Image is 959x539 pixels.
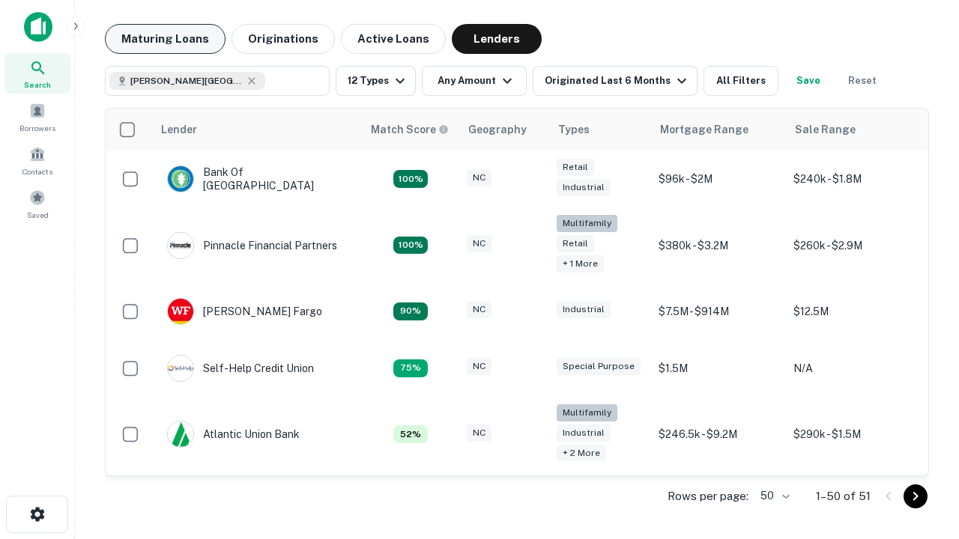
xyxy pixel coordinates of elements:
[786,397,921,472] td: $290k - $1.5M
[161,121,197,138] div: Lender
[167,232,337,259] div: Pinnacle Financial Partners
[24,79,51,91] span: Search
[152,109,362,150] th: Lender
[557,404,617,421] div: Multifamily
[422,66,527,96] button: Any Amount
[167,421,300,448] div: Atlantic Union Bank
[838,66,886,96] button: Reset
[651,150,786,207] td: $96k - $2M
[4,53,70,94] a: Search
[24,12,52,42] img: capitalize-icon.png
[393,170,428,188] div: Matching Properties: 14, hasApolloMatch: undefined
[558,121,590,138] div: Types
[557,179,611,196] div: Industrial
[341,24,446,54] button: Active Loans
[336,66,416,96] button: 12 Types
[467,235,491,252] div: NC
[4,183,70,224] a: Saved
[362,109,459,150] th: Capitalize uses an advanced AI algorithm to match your search with the best lender. The match sco...
[557,301,611,318] div: Industrial
[167,165,347,192] div: Bank Of [GEOGRAPHIC_DATA]
[27,209,49,221] span: Saved
[549,109,651,150] th: Types
[168,299,193,324] img: picture
[557,215,617,232] div: Multifamily
[884,419,959,491] iframe: Chat Widget
[4,140,70,180] a: Contacts
[904,484,928,508] button: Go to next page
[651,340,786,397] td: $1.5M
[168,421,193,447] img: picture
[557,358,641,375] div: Special Purpose
[651,207,786,283] td: $380k - $3.2M
[371,121,446,138] h6: Match Score
[754,485,792,507] div: 50
[557,445,606,462] div: + 2 more
[557,255,604,272] div: + 1 more
[786,283,921,340] td: $12.5M
[533,66,698,96] button: Originated Last 6 Months
[467,424,491,442] div: NC
[19,122,55,134] span: Borrowers
[467,169,491,186] div: NC
[786,109,921,150] th: Sale Range
[105,24,226,54] button: Maturing Loans
[467,301,491,318] div: NC
[393,302,428,320] div: Matching Properties: 12, hasApolloMatch: undefined
[557,159,594,176] div: Retail
[468,121,527,138] div: Geography
[22,165,52,177] span: Contacts
[795,121,856,138] div: Sale Range
[668,487,748,505] p: Rows per page:
[452,24,542,54] button: Lenders
[393,425,428,443] div: Matching Properties: 7, hasApolloMatch: undefined
[371,121,449,138] div: Capitalize uses an advanced AI algorithm to match your search with the best lender. The match sco...
[459,109,549,150] th: Geography
[167,298,322,325] div: [PERSON_NAME] Fargo
[545,72,691,90] div: Originated Last 6 Months
[167,355,314,382] div: Self-help Credit Union
[786,207,921,283] td: $260k - $2.9M
[557,424,611,442] div: Industrial
[130,74,243,88] span: [PERSON_NAME][GEOGRAPHIC_DATA], [GEOGRAPHIC_DATA]
[651,397,786,472] td: $246.5k - $9.2M
[393,237,428,255] div: Matching Properties: 24, hasApolloMatch: undefined
[557,235,594,252] div: Retail
[393,359,428,377] div: Matching Properties: 10, hasApolloMatch: undefined
[168,233,193,258] img: picture
[784,66,832,96] button: Save your search to get updates of matches that match your search criteria.
[651,109,786,150] th: Mortgage Range
[704,66,778,96] button: All Filters
[168,166,193,192] img: picture
[651,283,786,340] td: $7.5M - $914M
[816,487,871,505] p: 1–50 of 51
[660,121,748,138] div: Mortgage Range
[232,24,335,54] button: Originations
[4,97,70,137] a: Borrowers
[786,340,921,397] td: N/A
[786,150,921,207] td: $240k - $1.8M
[467,358,491,375] div: NC
[168,356,193,381] img: picture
